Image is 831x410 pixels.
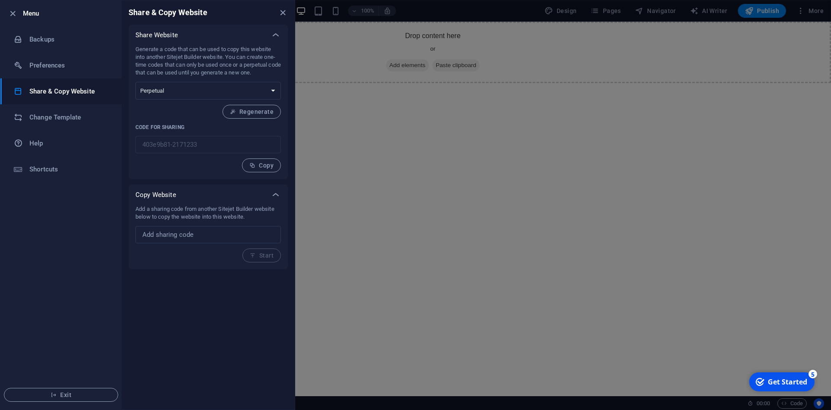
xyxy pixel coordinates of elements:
p: Code for sharing [135,124,281,131]
div: Share Website [129,25,288,45]
h6: Change Template [29,112,110,123]
h6: Preferences [29,60,110,71]
div: Get Started [21,8,61,18]
div: Get Started 5 items remaining, 0% complete [3,3,68,23]
span: Regenerate [230,108,274,115]
h6: Help [29,138,110,149]
p: Add a sharing code from another Sitejet Builder website below to copy the website into this website. [135,205,281,221]
input: Add sharing code [135,226,281,243]
p: Share Website [135,31,178,39]
button: Copy [242,158,281,172]
h6: Shortcuts [29,164,110,174]
p: Generate a code that can be used to copy this website into another Sitejet Builder website. You c... [135,45,281,77]
div: 5 [62,1,71,10]
span: Copy [249,162,274,169]
a: Help [0,130,122,156]
span: Exit [11,391,111,398]
h6: Backups [29,34,110,45]
button: Exit [4,388,118,402]
span: Paste clipboard [398,38,445,50]
div: Copy Website [129,184,288,205]
span: Add elements [351,38,394,50]
button: Regenerate [222,105,281,119]
h6: Share & Copy Website [29,86,110,97]
p: Copy Website [135,190,176,199]
h6: Menu [23,8,115,19]
button: close [277,7,288,18]
h6: Share & Copy Website [129,7,207,18]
